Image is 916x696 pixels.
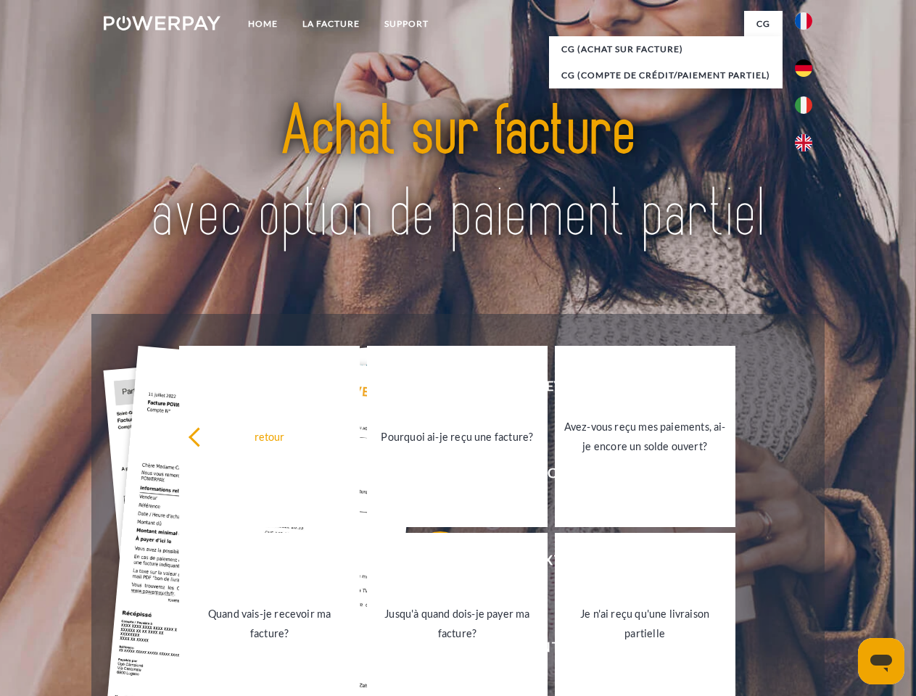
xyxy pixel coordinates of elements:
a: CG (Compte de crédit/paiement partiel) [549,62,783,88]
div: Avez-vous reçu mes paiements, ai-je encore un solde ouvert? [564,417,727,456]
img: title-powerpay_fr.svg [139,70,777,278]
img: en [795,134,812,152]
iframe: Bouton de lancement de la fenêtre de messagerie [858,638,904,684]
a: CG (achat sur facture) [549,36,783,62]
a: Home [236,11,290,37]
a: Avez-vous reçu mes paiements, ai-je encore un solde ouvert? [555,346,735,527]
a: CG [744,11,783,37]
div: retour [188,426,351,446]
a: LA FACTURE [290,11,372,37]
img: de [795,59,812,77]
div: Je n'ai reçu qu'une livraison partielle [564,604,727,643]
img: it [795,96,812,114]
div: Jusqu'à quand dois-je payer ma facture? [376,604,539,643]
div: Pourquoi ai-je reçu une facture? [376,426,539,446]
div: Quand vais-je recevoir ma facture? [188,604,351,643]
a: Support [372,11,441,37]
img: fr [795,12,812,30]
img: logo-powerpay-white.svg [104,16,220,30]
